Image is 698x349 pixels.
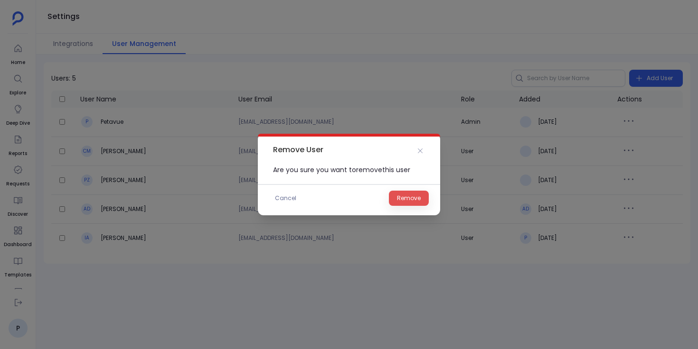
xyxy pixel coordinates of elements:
h2: Remove User [273,137,323,156]
button: Cancel [269,191,302,206]
span: Cancel [275,193,296,203]
h3: Are you sure you want to remove this user [258,165,440,174]
button: Remove [389,191,429,206]
span: Remove [397,193,421,203]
